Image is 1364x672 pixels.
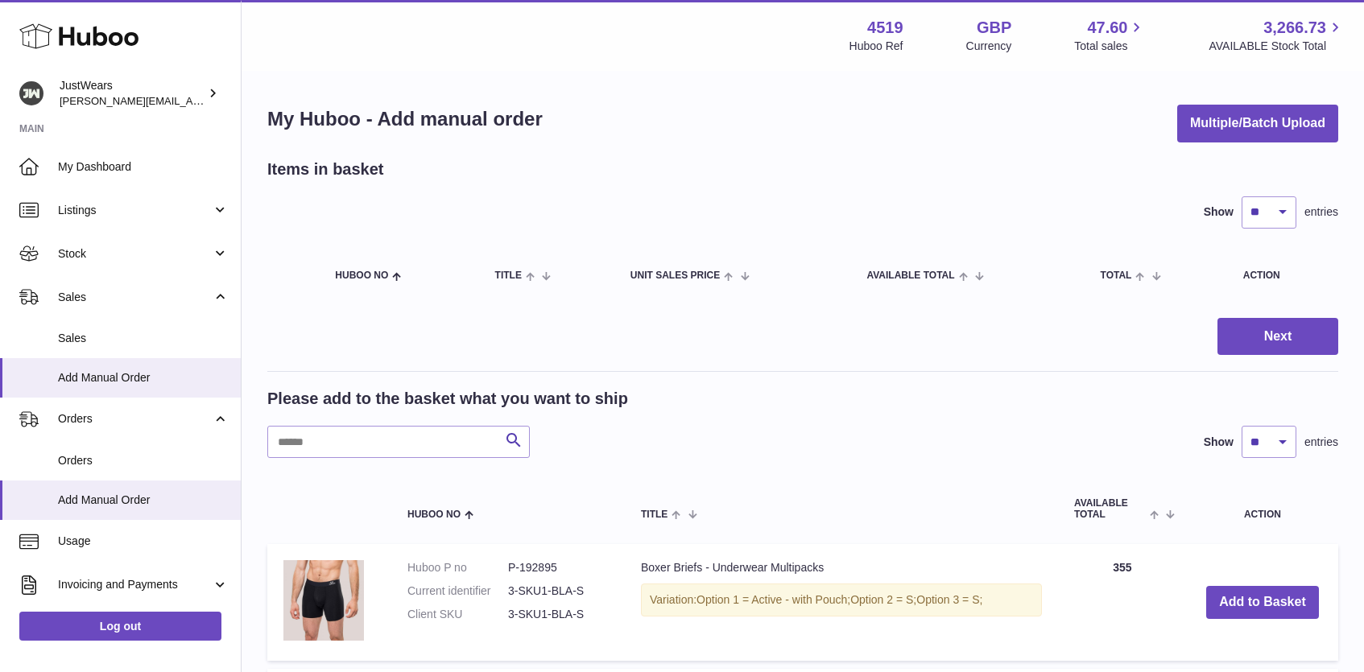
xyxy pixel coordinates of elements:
[1304,204,1338,220] span: entries
[1187,482,1338,535] th: Action
[850,593,916,606] span: Option 2 = S;
[58,577,212,592] span: Invoicing and Payments
[1087,17,1127,39] span: 47.60
[1263,17,1326,39] span: 3,266.73
[508,607,609,622] dd: 3-SKU1-BLA-S
[495,270,522,281] span: Title
[625,544,1058,661] td: Boxer Briefs - Underwear Multipacks
[1177,105,1338,142] button: Multiple/Batch Upload
[335,270,388,281] span: Huboo no
[58,493,229,508] span: Add Manual Order
[1204,435,1234,450] label: Show
[58,453,229,468] span: Orders
[407,607,508,622] dt: Client SKU
[1243,270,1322,281] div: Action
[283,560,364,641] img: Boxer Briefs - Underwear Multipacks
[1209,17,1345,54] a: 3,266.73 AVAILABLE Stock Total
[19,612,221,641] a: Log out
[696,593,850,606] span: Option 1 = Active - with Pouch;
[58,159,229,175] span: My Dashboard
[407,560,508,575] dt: Huboo P no
[641,509,668,520] span: Title
[267,388,628,410] h2: Please add to the basket what you want to ship
[58,290,212,305] span: Sales
[1217,318,1338,356] button: Next
[977,17,1011,39] strong: GBP
[60,78,205,109] div: JustWears
[58,534,229,549] span: Usage
[19,81,43,105] img: josh@just-wears.com
[267,159,384,180] h2: Items in basket
[1209,39,1345,54] span: AVAILABLE Stock Total
[58,203,212,218] span: Listings
[866,270,954,281] span: AVAILABLE Total
[849,39,903,54] div: Huboo Ref
[1074,17,1146,54] a: 47.60 Total sales
[641,583,1042,616] div: Variation:
[1204,204,1234,220] label: Show
[630,270,720,281] span: Unit Sales Price
[1101,270,1132,281] span: Total
[508,583,609,599] dd: 3-SKU1-BLA-S
[60,94,323,107] span: [PERSON_NAME][EMAIL_ADDRESS][DOMAIN_NAME]
[966,39,1012,54] div: Currency
[1074,39,1146,54] span: Total sales
[1206,586,1319,619] button: Add to Basket
[916,593,982,606] span: Option 3 = S;
[1304,435,1338,450] span: entries
[58,370,229,385] span: Add Manual Order
[867,17,903,39] strong: 4519
[1074,498,1146,519] span: AVAILABLE Total
[407,583,508,599] dt: Current identifier
[407,509,461,520] span: Huboo no
[1058,544,1187,661] td: 355
[267,106,543,132] h1: My Huboo - Add manual order
[58,246,212,262] span: Stock
[58,331,229,346] span: Sales
[58,411,212,427] span: Orders
[508,560,609,575] dd: P-192895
